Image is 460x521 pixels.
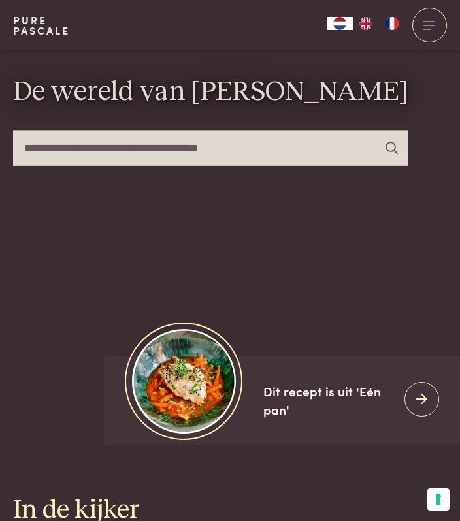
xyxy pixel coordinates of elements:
[353,17,379,30] a: EN
[13,75,408,110] h1: De wereld van [PERSON_NAME]
[263,382,394,419] div: Dit recept is uit 'Eén pan'
[13,15,70,36] a: PurePascale
[327,17,353,30] div: Language
[327,17,353,30] a: NL
[327,17,405,30] aside: Language selected: Nederlands
[132,329,236,433] img: https://admin.purepascale.com/wp-content/uploads/2025/08/home_recept_link.jpg
[427,488,450,511] button: Uw voorkeuren voor toestemming voor trackingtechnologieën
[379,17,405,30] a: FR
[104,356,460,445] a: https://admin.purepascale.com/wp-content/uploads/2025/08/home_recept_link.jpg Dit recept is uit '...
[353,17,405,30] ul: Language list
